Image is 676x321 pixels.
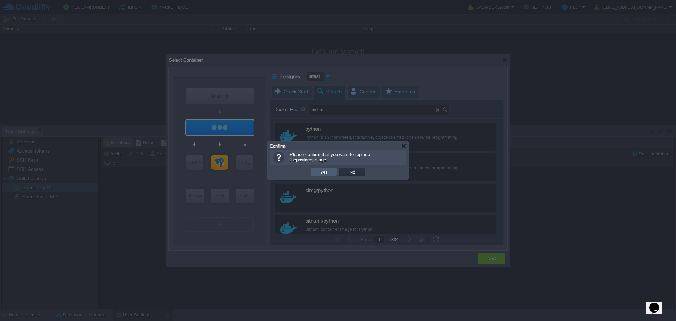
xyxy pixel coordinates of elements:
[348,169,357,175] button: No
[290,152,370,162] span: Please confirm that you want to replace the image.
[270,143,286,149] span: Confirm
[646,293,669,314] iframe: chat widget
[296,157,314,162] b: postgres
[318,169,330,175] button: Yes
